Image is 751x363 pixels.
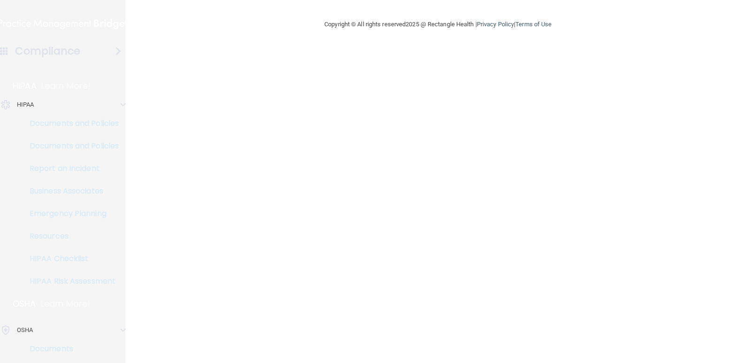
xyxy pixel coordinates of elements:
[6,164,134,173] p: Report an Incident
[6,186,134,196] p: Business Associates
[41,298,91,309] p: Learn More!
[41,80,91,92] p: Learn More!
[6,119,134,128] p: Documents and Policies
[6,344,134,354] p: Documents
[15,45,80,58] h4: Compliance
[13,80,37,92] p: HIPAA
[6,254,134,263] p: HIPAA Checklist
[13,298,36,309] p: OSHA
[477,21,514,28] a: Privacy Policy
[17,324,33,336] p: OSHA
[515,21,552,28] a: Terms of Use
[6,277,134,286] p: HIPAA Risk Assessment
[6,232,134,241] p: Resources
[17,99,34,110] p: HIPAA
[267,9,609,39] div: Copyright © All rights reserved 2025 @ Rectangle Health | |
[6,209,134,218] p: Emergency Planning
[6,141,134,151] p: Documents and Policies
